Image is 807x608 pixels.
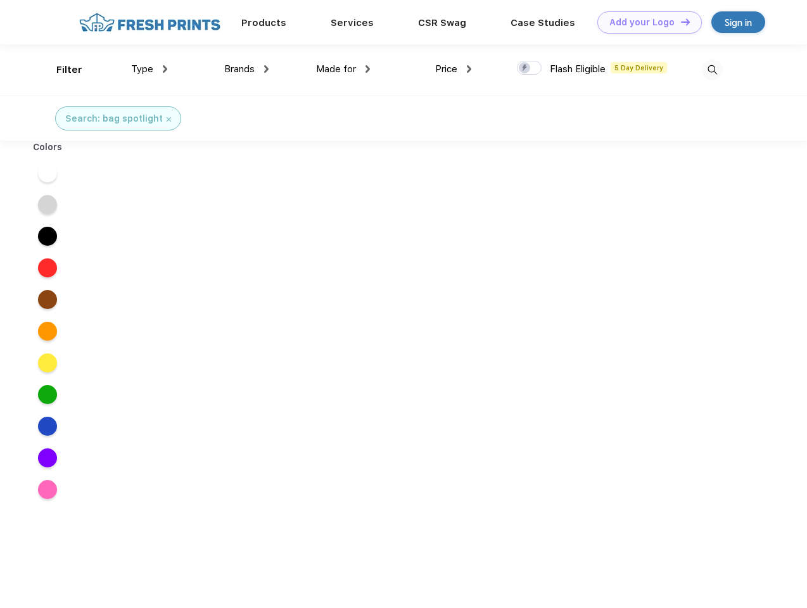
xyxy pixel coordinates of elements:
[725,15,752,30] div: Sign in
[56,63,82,77] div: Filter
[435,63,457,75] span: Price
[131,63,153,75] span: Type
[365,65,370,73] img: dropdown.png
[681,18,690,25] img: DT
[241,17,286,28] a: Products
[163,65,167,73] img: dropdown.png
[23,141,72,154] div: Colors
[550,63,606,75] span: Flash Eligible
[467,65,471,73] img: dropdown.png
[316,63,356,75] span: Made for
[711,11,765,33] a: Sign in
[702,60,723,80] img: desktop_search.svg
[264,65,269,73] img: dropdown.png
[75,11,224,34] img: fo%20logo%202.webp
[611,62,667,73] span: 5 Day Delivery
[224,63,255,75] span: Brands
[609,17,675,28] div: Add your Logo
[167,117,171,122] img: filter_cancel.svg
[65,112,163,125] div: Search: bag spotlight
